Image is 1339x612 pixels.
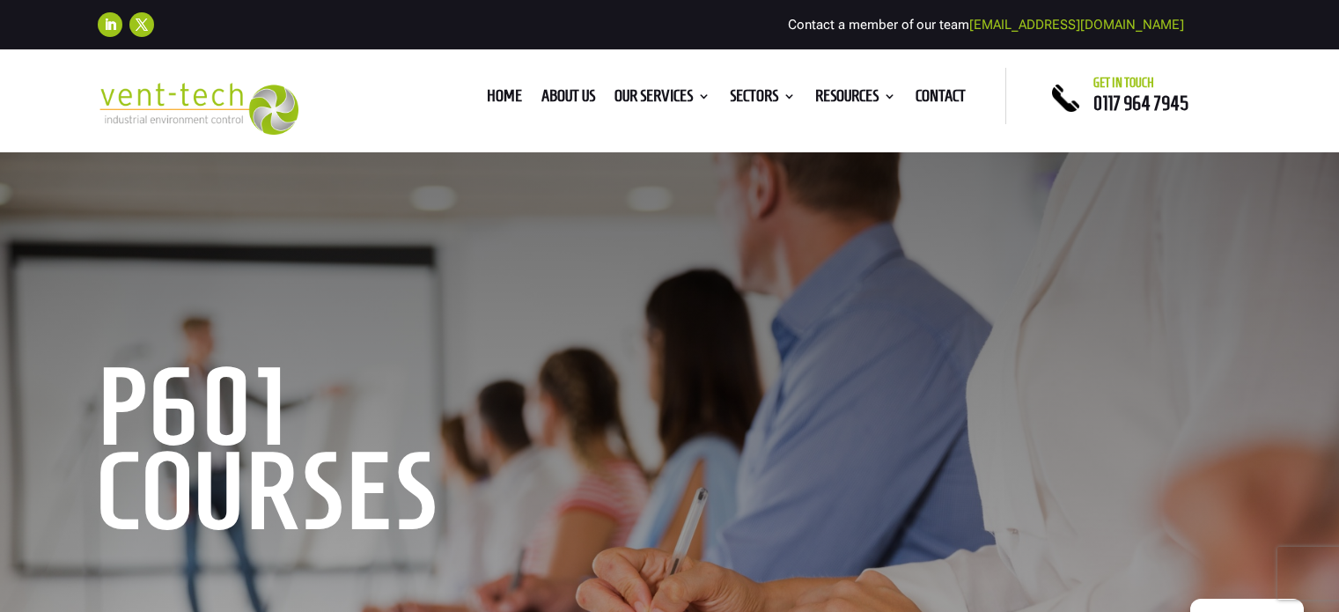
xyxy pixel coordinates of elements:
[815,90,896,109] a: Resources
[541,90,595,109] a: About us
[1093,92,1188,114] a: 0117 964 7945
[98,12,122,37] a: Follow on LinkedIn
[487,90,522,109] a: Home
[730,90,796,109] a: Sectors
[98,365,635,542] h1: P601 Courses
[1093,76,1154,90] span: Get in touch
[916,90,966,109] a: Contact
[969,17,1184,33] a: [EMAIL_ADDRESS][DOMAIN_NAME]
[788,17,1184,33] span: Contact a member of our team
[129,12,154,37] a: Follow on X
[614,90,710,109] a: Our Services
[98,83,299,135] img: 2023-09-27T08_35_16.549ZVENT-TECH---Clear-background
